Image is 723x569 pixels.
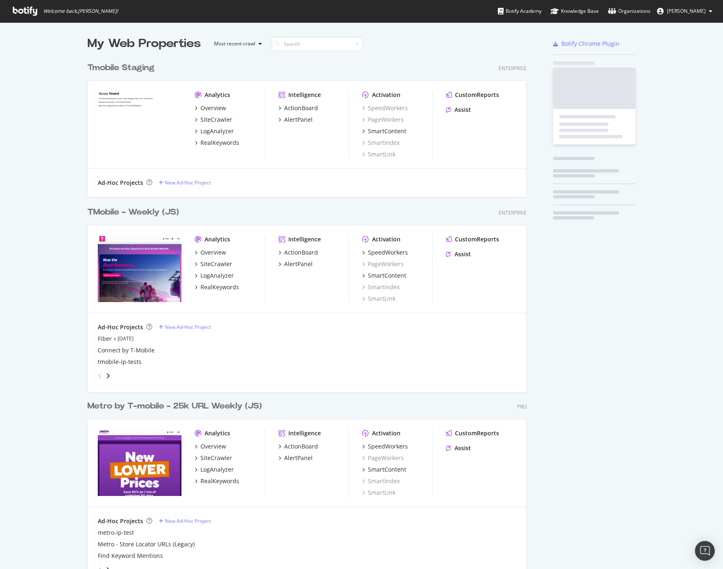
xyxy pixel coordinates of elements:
[455,106,471,114] div: Assist
[87,400,262,412] div: Metro by T-mobile - 25k URL Weekly (JS)
[368,442,408,451] div: SpeedWorkers
[362,260,404,268] a: PageWorkers
[207,37,265,50] button: Most recent crawl
[87,62,155,74] div: Tmobile Staging
[362,477,400,485] a: SmartIndex
[200,127,234,135] div: LogAnalyzer
[362,150,396,158] a: SmartLink
[362,489,396,497] a: SmartLink
[195,127,234,135] a: LogAnalyzer
[195,104,226,112] a: Overview
[200,260,232,268] div: SiteCrawler
[455,250,471,258] div: Assist
[284,248,318,257] div: ActionBoard
[372,91,400,99] div: Activation
[94,369,105,382] div: angle-left
[98,346,155,354] a: Connect by T-Mobile
[200,477,239,485] div: RealKeywords
[98,179,143,187] div: Ad-Hoc Projects
[362,272,406,280] a: SmartContent
[551,7,599,15] div: Knowledge Base
[205,429,230,437] div: Analytics
[362,139,400,147] a: SmartIndex
[284,116,313,124] div: AlertPanel
[455,444,471,452] div: Assist
[284,442,318,451] div: ActionBoard
[200,465,234,474] div: LogAnalyzer
[288,235,321,243] div: Intelligence
[362,116,404,124] a: PageWorkers
[362,127,406,135] a: SmartContent
[650,5,719,18] button: [PERSON_NAME]
[455,91,499,99] div: CustomReports
[87,206,179,218] div: TMobile - Weekly (JS)
[288,429,321,437] div: Intelligence
[372,429,400,437] div: Activation
[372,235,400,243] div: Activation
[284,104,318,112] div: ActionBoard
[159,323,211,331] a: New Ad-Hoc Project
[446,250,471,258] a: Assist
[278,248,318,257] a: ActionBoard
[98,540,195,548] div: Metro - Store Locator URLs (Legacy)
[214,41,255,46] div: Most recent crawl
[105,372,111,380] div: angle-right
[368,272,406,280] div: SmartContent
[667,7,706,14] span: Dave Lee
[278,454,313,462] a: AlertPanel
[362,454,404,462] a: PageWorkers
[517,403,527,410] div: Pro
[87,35,201,52] div: My Web Properties
[455,429,499,437] div: CustomReports
[362,295,396,303] a: SmartLink
[200,283,239,291] div: RealKeywords
[98,335,112,343] a: Fiber
[98,235,181,302] img: t-mobile.com
[278,260,313,268] a: AlertPanel
[98,552,163,560] a: Find Keyword Mentions
[98,323,143,331] div: Ad-Hoc Projects
[98,358,141,366] a: tmobile-ip-tests
[200,139,239,147] div: RealKeywords
[98,429,181,496] img: metrobyt-mobile.com
[195,454,232,462] a: SiteCrawler
[278,442,318,451] a: ActionBoard
[195,283,239,291] a: RealKeywords
[87,206,182,218] a: TMobile - Weekly (JS)
[695,541,715,561] div: Open Intercom Messenger
[499,65,527,72] div: Enterprise
[362,283,400,291] a: SmartIndex
[368,248,408,257] div: SpeedWorkers
[195,248,226,257] a: Overview
[159,179,211,186] a: New Ad-Hoc Project
[288,91,321,99] div: Intelligence
[278,116,313,124] a: AlertPanel
[608,7,650,15] div: Organizations
[200,248,226,257] div: Overview
[278,104,318,112] a: ActionBoard
[195,260,232,268] a: SiteCrawler
[195,442,226,451] a: Overview
[368,465,406,474] div: SmartContent
[205,91,230,99] div: Analytics
[98,517,143,525] div: Ad-Hoc Projects
[368,127,406,135] div: SmartContent
[98,529,134,537] div: metro-ip-test
[205,235,230,243] div: Analytics
[455,235,499,243] div: CustomReports
[362,104,408,112] div: SpeedWorkers
[195,477,239,485] a: RealKeywords
[499,209,527,216] div: Enterprise
[561,40,619,48] div: Botify Chrome Plugin
[446,235,499,243] a: CustomReports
